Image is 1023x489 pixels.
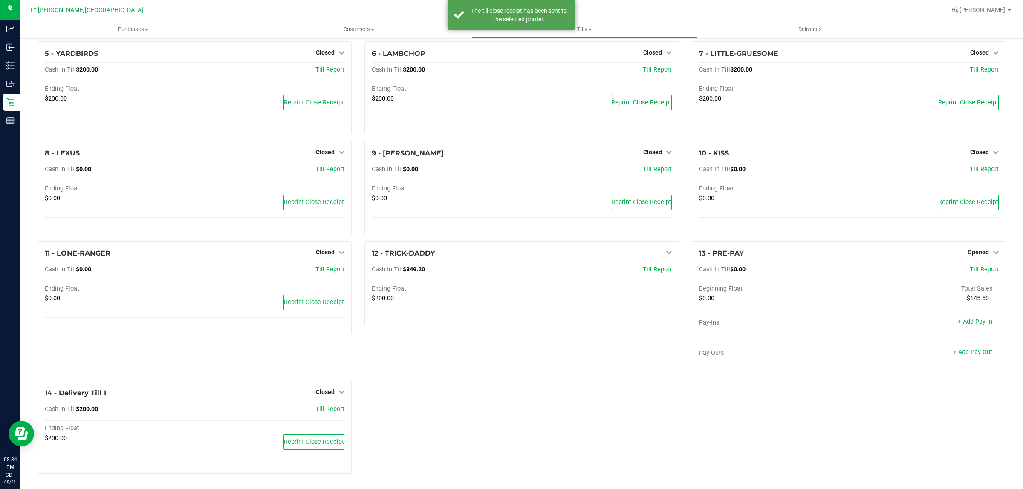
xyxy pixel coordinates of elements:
[45,49,98,58] span: 5 - YARDBIRDS
[730,66,752,73] span: $200.00
[283,434,344,450] button: Reprint Close Receipt
[283,95,344,110] button: Reprint Close Receipt
[699,295,714,302] span: $0.00
[316,149,335,155] span: Closed
[284,299,344,306] span: Reprint Close Receipt
[316,388,335,395] span: Closed
[372,85,522,93] div: Ending Float
[45,166,76,173] span: Cash In Till
[20,26,246,33] span: Purchases
[611,95,672,110] button: Reprint Close Receipt
[4,479,17,485] p: 08/21
[45,85,195,93] div: Ending Float
[6,61,15,70] inline-svg: Inventory
[970,66,999,73] a: Till Report
[45,149,80,157] span: 8 - LEXUS
[20,20,246,38] a: Purchases
[968,249,989,256] span: Opened
[951,6,1007,13] span: Hi, [PERSON_NAME]!
[699,49,778,58] span: 7 - LITTLE-GRUESOME
[9,421,34,446] iframe: Resource center
[938,195,999,210] button: Reprint Close Receipt
[76,406,98,413] span: $200.00
[45,425,195,432] div: Ending Float
[611,99,671,106] span: Reprint Close Receipt
[699,249,744,257] span: 13 - PRE-PAY
[372,295,394,302] span: $200.00
[403,166,418,173] span: $0.00
[372,49,425,58] span: 6 - LAMBCHOP
[45,389,106,397] span: 14 - Delivery Till 1
[45,434,67,442] span: $200.00
[372,166,403,173] span: Cash In Till
[284,438,344,446] span: Reprint Close Receipt
[372,95,394,102] span: $200.00
[372,266,403,273] span: Cash In Till
[315,166,344,173] a: Till Report
[699,66,730,73] span: Cash In Till
[471,20,697,38] a: Tills
[787,26,833,33] span: Deliveries
[315,266,344,273] a: Till Report
[970,149,989,155] span: Closed
[76,66,98,73] span: $200.00
[372,66,403,73] span: Cash In Till
[643,266,672,273] a: Till Report
[643,49,662,56] span: Closed
[970,266,999,273] a: Till Report
[315,406,344,413] a: Till Report
[45,185,195,193] div: Ending Float
[31,6,143,14] span: Ft [PERSON_NAME][GEOGRAPHIC_DATA]
[730,166,746,173] span: $0.00
[699,185,849,193] div: Ending Float
[283,295,344,310] button: Reprint Close Receipt
[469,6,569,23] div: The till close receipt has been sent to the selected printer.
[938,95,999,110] button: Reprint Close Receipt
[849,285,999,293] div: Total Sales
[316,249,335,256] span: Closed
[643,166,672,173] a: Till Report
[45,195,60,202] span: $0.00
[970,166,999,173] a: Till Report
[6,80,15,88] inline-svg: Outbound
[967,295,989,302] span: $145.50
[45,266,76,273] span: Cash In Till
[958,318,992,325] a: + Add Pay-In
[938,99,998,106] span: Reprint Close Receipt
[699,349,849,357] div: Pay-Outs
[372,149,444,157] span: 9 - [PERSON_NAME]
[699,195,714,202] span: $0.00
[372,249,435,257] span: 12 - TRICK-DADDY
[372,285,522,293] div: Ending Float
[246,26,471,33] span: Customers
[699,95,721,102] span: $200.00
[372,185,522,193] div: Ending Float
[315,66,344,73] a: Till Report
[316,49,335,56] span: Closed
[45,295,60,302] span: $0.00
[45,95,67,102] span: $200.00
[284,198,344,206] span: Reprint Close Receipt
[472,26,696,33] span: Tills
[372,195,387,202] span: $0.00
[953,348,992,356] a: + Add Pay-Out
[938,198,998,206] span: Reprint Close Receipt
[699,319,849,327] div: Pay-Ins
[283,195,344,210] button: Reprint Close Receipt
[45,406,76,413] span: Cash In Till
[76,166,91,173] span: $0.00
[45,249,110,257] span: 11 - LONE-RANGER
[611,195,672,210] button: Reprint Close Receipt
[6,43,15,52] inline-svg: Inbound
[699,166,730,173] span: Cash In Till
[45,66,76,73] span: Cash In Till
